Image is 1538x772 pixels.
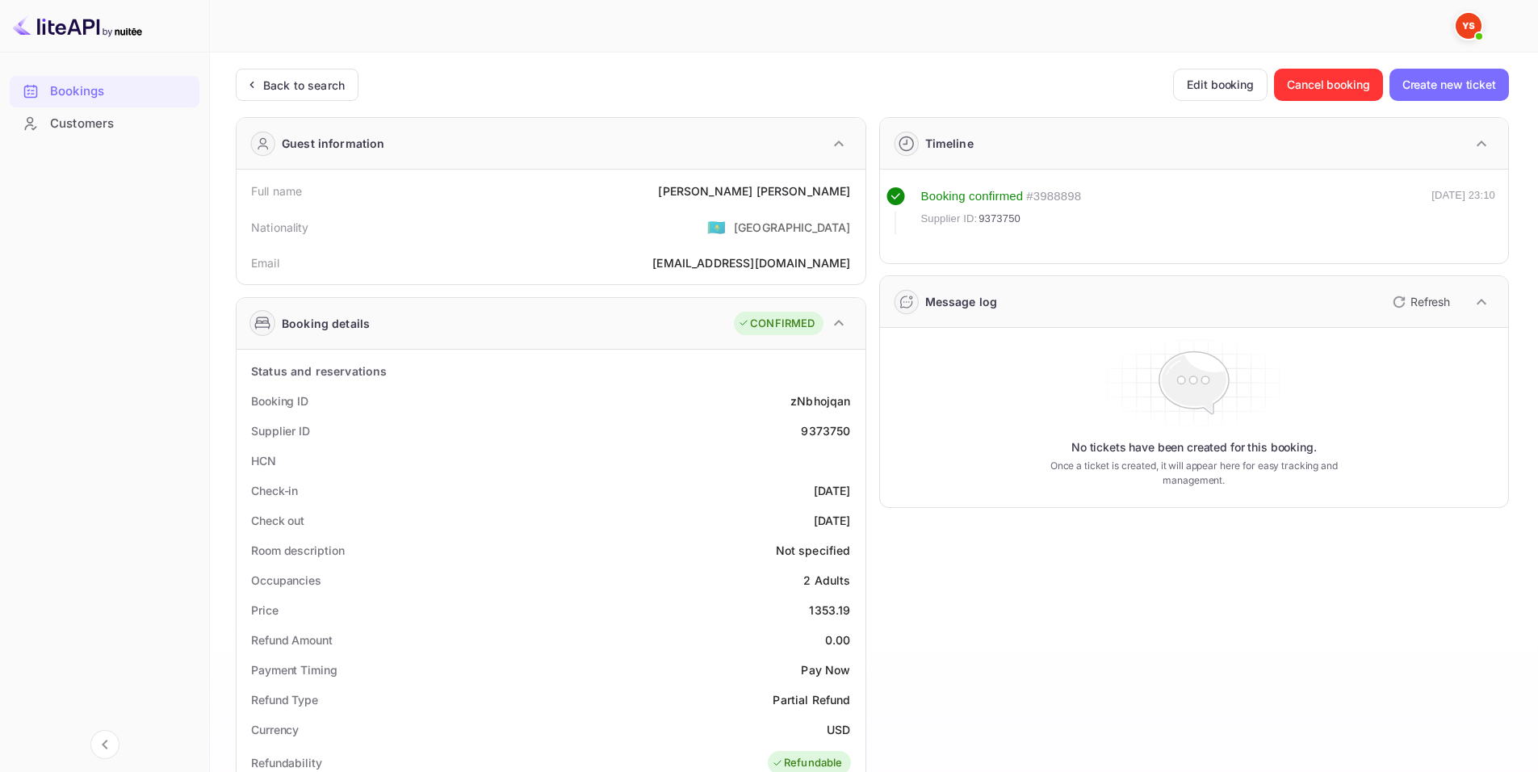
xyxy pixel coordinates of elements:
[50,82,191,101] div: Bookings
[13,13,142,39] img: LiteAPI logo
[282,135,385,152] div: Guest information
[734,219,851,236] div: [GEOGRAPHIC_DATA]
[1431,187,1495,234] div: [DATE] 23:10
[738,316,815,332] div: CONFIRMED
[814,512,851,529] div: [DATE]
[10,108,199,140] div: Customers
[801,422,850,439] div: 9373750
[251,602,279,619] div: Price
[251,363,387,380] div: Status and reservations
[776,542,851,559] div: Not specified
[1071,439,1317,455] p: No tickets have been created for this booking.
[1410,293,1450,310] p: Refresh
[790,392,850,409] div: zNbhojqan
[803,572,850,589] div: 2 Adults
[652,254,850,271] div: [EMAIL_ADDRESS][DOMAIN_NAME]
[251,392,308,409] div: Booking ID
[10,76,199,107] div: Bookings
[809,602,850,619] div: 1353.19
[251,721,299,738] div: Currency
[925,135,974,152] div: Timeline
[925,293,998,310] div: Message log
[1173,69,1268,101] button: Edit booking
[10,76,199,106] a: Bookings
[801,661,850,678] div: Pay Now
[251,183,302,199] div: Full name
[282,315,370,332] div: Booking details
[827,721,850,738] div: USD
[251,572,321,589] div: Occupancies
[1383,289,1456,315] button: Refresh
[251,512,304,529] div: Check out
[251,422,310,439] div: Supplier ID
[90,730,119,759] button: Collapse navigation
[251,691,318,708] div: Refund Type
[251,254,279,271] div: Email
[921,187,1024,206] div: Booking confirmed
[825,631,851,648] div: 0.00
[1389,69,1509,101] button: Create new ticket
[772,755,843,771] div: Refundable
[251,219,309,236] div: Nationality
[773,691,850,708] div: Partial Refund
[251,542,344,559] div: Room description
[50,115,191,133] div: Customers
[251,631,333,648] div: Refund Amount
[1456,13,1481,39] img: Yandex Support
[1025,459,1363,488] p: Once a ticket is created, it will appear here for easy tracking and management.
[1026,187,1081,206] div: # 3988898
[979,211,1020,227] span: 9373750
[251,754,322,771] div: Refundability
[263,77,345,94] div: Back to search
[658,183,850,199] div: [PERSON_NAME] [PERSON_NAME]
[1274,69,1383,101] button: Cancel booking
[251,661,337,678] div: Payment Timing
[814,482,851,499] div: [DATE]
[251,482,298,499] div: Check-in
[707,212,726,241] span: United States
[251,452,276,469] div: HCN
[10,108,199,138] a: Customers
[921,211,978,227] span: Supplier ID:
